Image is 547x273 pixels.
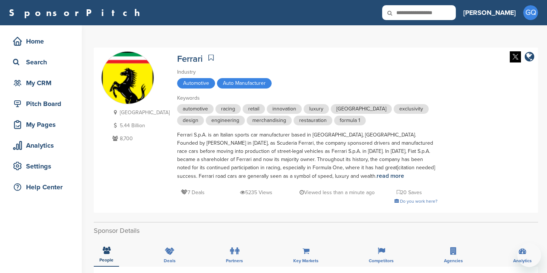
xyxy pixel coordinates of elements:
[111,121,170,130] p: 5.44 Billion
[177,104,214,114] span: automotive
[394,104,429,114] span: exclusivity
[525,51,534,64] a: company link
[7,95,74,112] a: Pitch Board
[517,243,541,267] iframe: Pulsante per aprire la finestra di messaggistica
[240,188,272,197] p: 5235 Views
[217,78,272,89] span: Auto Manufacturer
[294,116,332,125] span: restauration
[331,104,392,114] span: [GEOGRAPHIC_DATA]
[177,116,204,125] span: design
[11,35,74,48] div: Home
[11,180,74,194] div: Help Center
[177,131,438,180] div: Ferrari S.p.A. is an Italian sports car manufacturer based in [GEOGRAPHIC_DATA], [GEOGRAPHIC_DATA...
[7,179,74,196] a: Help Center
[11,160,74,173] div: Settings
[99,258,113,262] span: People
[7,54,74,71] a: Search
[243,104,265,114] span: retail
[11,97,74,110] div: Pitch Board
[7,74,74,91] a: My CRM
[177,94,438,102] div: Keywords
[177,54,203,64] a: Ferrari
[177,78,215,89] span: Automotive
[7,116,74,133] a: My Pages
[377,172,404,180] a: read more
[11,76,74,90] div: My CRM
[181,188,205,197] p: 7 Deals
[94,226,538,236] h2: Sponsor Details
[394,199,438,204] a: Do you work here?
[164,258,176,263] span: Deals
[102,52,154,135] img: Sponsorpitch & Ferrari
[304,104,329,114] span: luxury
[400,199,438,204] span: Do you work here?
[9,8,145,17] a: SponsorPitch
[247,116,292,125] span: merchandising
[463,4,516,21] a: [PERSON_NAME]
[215,104,241,114] span: racing
[513,258,532,263] span: Analytics
[300,188,375,197] p: Viewed less than a minute ago
[7,33,74,50] a: Home
[206,116,245,125] span: engineering
[369,258,394,263] span: Competitors
[267,104,302,114] span: innovation
[111,108,170,117] p: [GEOGRAPHIC_DATA]
[334,116,366,125] span: formula 1
[11,139,74,152] div: Analytics
[510,51,521,62] img: Twitter white
[463,7,516,18] h3: [PERSON_NAME]
[397,188,422,197] p: 20 Saves
[523,5,538,20] span: GQ
[226,258,243,263] span: Partners
[444,258,463,263] span: Agencies
[11,55,74,69] div: Search
[293,258,319,263] span: Key Markets
[7,158,74,175] a: Settings
[177,68,438,76] div: Industry
[7,137,74,154] a: Analytics
[11,118,74,131] div: My Pages
[111,134,170,143] p: 8,700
